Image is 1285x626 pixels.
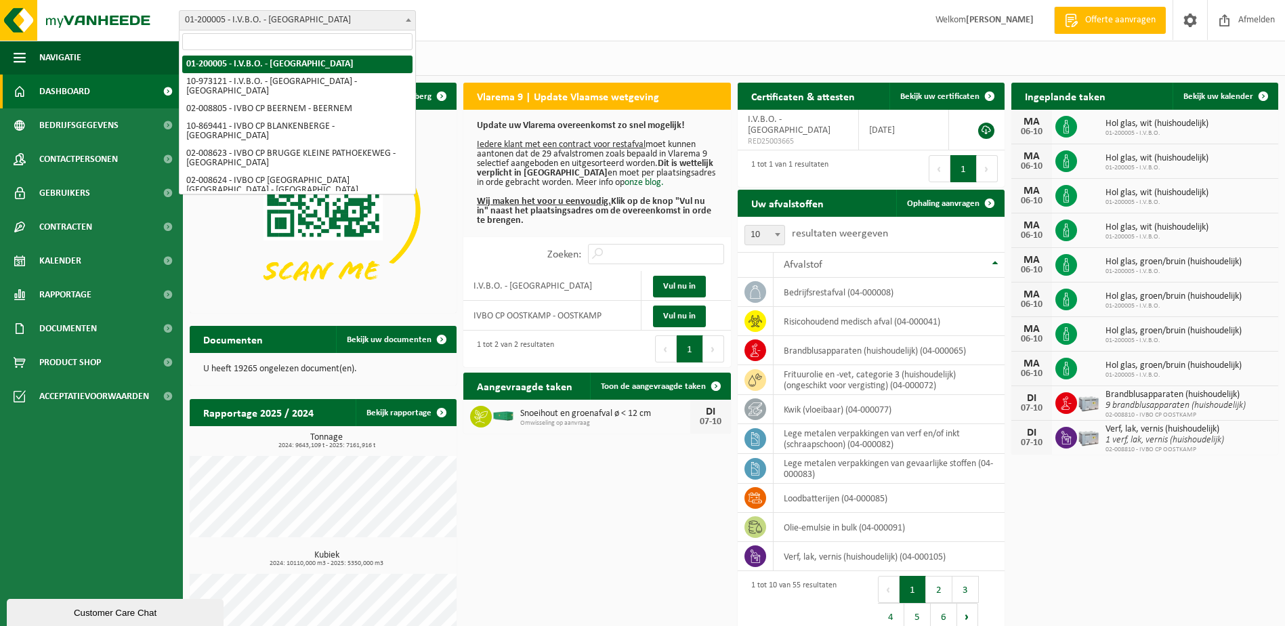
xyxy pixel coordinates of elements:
[39,75,90,108] span: Dashboard
[182,172,413,199] li: 02-008624 - IVBO CP [GEOGRAPHIC_DATA] [GEOGRAPHIC_DATA] - [GEOGRAPHIC_DATA]
[182,118,413,145] li: 10-869441 - IVBO CP BLANKENBERGE - [GEOGRAPHIC_DATA]
[347,335,431,344] span: Bekijk uw documenten
[1183,92,1253,101] span: Bekijk uw kalender
[520,419,690,427] span: Omwisseling op aanvraag
[1018,255,1045,266] div: MA
[492,409,515,421] img: HK-XC-30-GN-00
[1105,400,1246,411] i: 9 brandblusapparaten (huishoudelijk)
[745,226,784,245] span: 10
[744,225,785,245] span: 10
[477,121,685,131] b: Update uw Vlarema overeenkomst zo snel mogelijk!
[889,83,1003,110] a: Bekijk uw certificaten
[477,196,711,226] b: Klik op de knop "Vul nu in" naast het plaatsingsadres om de overeenkomst in orde te brengen.
[1105,424,1224,435] span: Verf, lak, vernis (huishoudelijk)
[182,56,413,73] li: 01-200005 - I.V.B.O. - [GEOGRAPHIC_DATA]
[39,312,97,346] span: Documenten
[774,513,1005,542] td: olie-emulsie in bulk (04-000091)
[39,142,118,176] span: Contactpersonen
[1018,186,1045,196] div: MA
[907,199,979,208] span: Ophaling aanvragen
[477,196,611,207] u: Wij maken het voor u eenvoudig.
[1018,151,1045,162] div: MA
[463,373,586,399] h2: Aangevraagde taken
[1105,411,1246,419] span: 02-008810 - IVBO CP OOSTKAMP
[950,155,977,182] button: 1
[39,244,81,278] span: Kalender
[926,576,952,603] button: 2
[1105,222,1208,233] span: Hol glas, wit (huishoudelijk)
[1105,291,1242,302] span: Hol glas, groen/bruin (huishoudelijk)
[1105,257,1242,268] span: Hol glas, groen/bruin (huishoudelijk)
[190,110,457,310] img: Download de VHEPlus App
[1011,83,1119,109] h2: Ingeplande taken
[774,454,1005,484] td: lege metalen verpakkingen van gevaarlijke stoffen (04-000083)
[966,15,1034,25] strong: [PERSON_NAME]
[896,190,1003,217] a: Ophaling aanvragen
[792,228,888,239] label: resultaten weergeven
[774,336,1005,365] td: brandblusapparaten (huishoudelijk) (04-000065)
[1018,427,1045,438] div: DI
[774,307,1005,336] td: risicohoudend medisch afval (04-000041)
[1105,337,1242,345] span: 01-200005 - I.V.B.O.
[1105,199,1208,207] span: 01-200005 - I.V.B.O.
[774,395,1005,424] td: kwik (vloeibaar) (04-000077)
[190,399,327,425] h2: Rapportage 2025 / 2024
[1105,188,1208,199] span: Hol glas, wit (huishoudelijk)
[774,424,1005,454] td: lege metalen verpakkingen van verf en/of inkt (schraapschoon) (04-000082)
[878,576,900,603] button: Previous
[463,83,673,109] h2: Vlarema 9 | Update Vlaamse wetgeving
[39,176,90,210] span: Gebruikers
[1018,404,1045,413] div: 07-10
[477,159,713,178] b: Dit is wettelijk verplicht in [GEOGRAPHIC_DATA]
[1105,153,1208,164] span: Hol glas, wit (huishoudelijk)
[182,145,413,172] li: 02-008623 - IVBO CP BRUGGE KLEINE PATHOEKEWEG - [GEOGRAPHIC_DATA]
[1077,425,1100,448] img: PB-LB-0680-HPE-GY-11
[1018,266,1045,275] div: 06-10
[748,114,830,135] span: I.V.B.O. - [GEOGRAPHIC_DATA]
[590,373,730,400] a: Toon de aangevraagde taken
[1018,300,1045,310] div: 06-10
[774,365,1005,395] td: frituurolie en -vet, categorie 3 (huishoudelijk) (ongeschikt voor vergisting) (04-000072)
[1105,129,1208,138] span: 01-200005 - I.V.B.O.
[203,364,443,374] p: U heeft 19265 ongelezen document(en).
[1082,14,1159,27] span: Offerte aanvragen
[1105,119,1208,129] span: Hol glas, wit (huishoudelijk)
[738,190,837,216] h2: Uw afvalstoffen
[1018,335,1045,344] div: 06-10
[196,551,457,567] h3: Kubiek
[929,155,950,182] button: Previous
[744,154,828,184] div: 1 tot 1 van 1 resultaten
[1105,233,1208,241] span: 01-200005 - I.V.B.O.
[774,542,1005,571] td: verf, lak, vernis (huishoudelijk) (04-000105)
[7,596,226,626] iframe: chat widget
[182,73,413,100] li: 10-973121 - I.V.B.O. - [GEOGRAPHIC_DATA] - [GEOGRAPHIC_DATA]
[39,346,101,379] span: Product Shop
[697,417,724,427] div: 07-10
[774,278,1005,307] td: bedrijfsrestafval (04-000008)
[1018,438,1045,448] div: 07-10
[190,326,276,352] h2: Documenten
[463,301,641,331] td: IVBO CP OOSTKAMP - OOSTKAMP
[774,484,1005,513] td: loodbatterijen (04-000085)
[179,10,416,30] span: 01-200005 - I.V.B.O. - BRUGGE
[1018,231,1045,241] div: 06-10
[1018,162,1045,171] div: 06-10
[477,121,717,226] p: moet kunnen aantonen dat de 29 afvalstromen zoals bepaald in Vlarema 9 selectief aangeboden en ui...
[39,379,149,413] span: Acceptatievoorwaarden
[859,110,949,150] td: [DATE]
[677,335,703,362] button: 1
[1054,7,1166,34] a: Offerte aanvragen
[39,278,91,312] span: Rapportage
[1105,268,1242,276] span: 01-200005 - I.V.B.O.
[391,83,455,110] button: Verberg
[1018,369,1045,379] div: 06-10
[1105,326,1242,337] span: Hol glas, groen/bruin (huishoudelijk)
[738,83,868,109] h2: Certificaten & attesten
[653,306,706,327] a: Vul nu in
[1105,371,1242,379] span: 01-200005 - I.V.B.O.
[1173,83,1277,110] a: Bekijk uw kalender
[655,335,677,362] button: Previous
[1105,446,1224,454] span: 02-008810 - IVBO CP OOSTKAMP
[39,41,81,75] span: Navigatie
